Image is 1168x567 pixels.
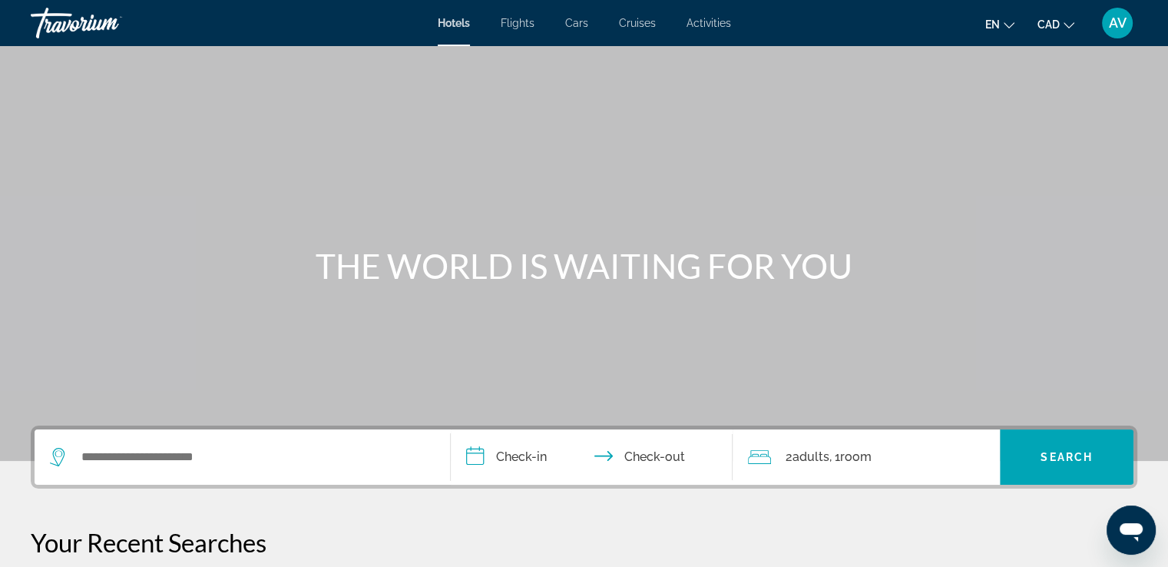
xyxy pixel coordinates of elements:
span: Adults [792,449,829,464]
button: Travelers: 2 adults, 0 children [733,429,1000,485]
a: Cruises [619,17,656,29]
span: Room [839,449,871,464]
iframe: Button to launch messaging window [1107,506,1156,555]
span: , 1 [829,446,871,468]
button: Change currency [1037,13,1074,35]
span: AV [1109,15,1127,31]
a: Hotels [438,17,470,29]
button: Change language [985,13,1014,35]
span: en [985,18,1000,31]
button: Check in and out dates [451,429,733,485]
button: Search [1000,429,1133,485]
a: Activities [687,17,731,29]
p: Your Recent Searches [31,527,1137,558]
span: CAD [1037,18,1060,31]
h1: THE WORLD IS WAITING FOR YOU [296,246,872,286]
div: Search widget [35,429,1133,485]
a: Travorium [31,3,184,43]
a: Cars [565,17,588,29]
button: User Menu [1097,7,1137,39]
span: 2 [785,446,829,468]
a: Flights [501,17,534,29]
span: Search [1041,451,1093,463]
